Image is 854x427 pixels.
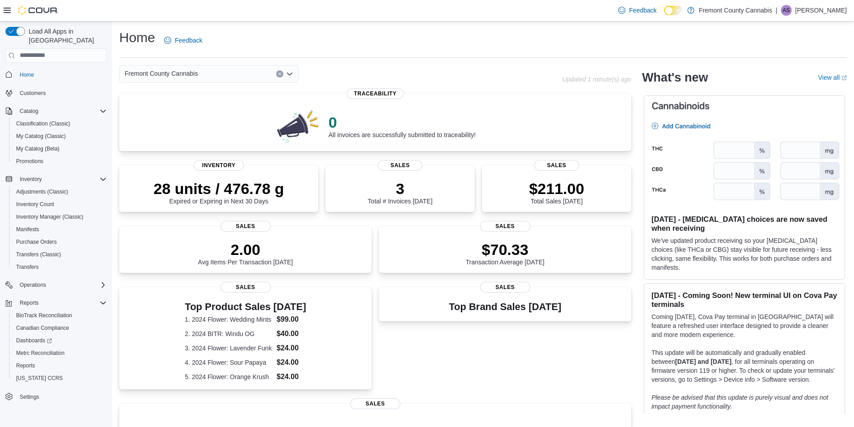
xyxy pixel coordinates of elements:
[2,390,110,403] button: Settings
[818,74,847,81] a: View allExternal link
[20,108,38,115] span: Catalog
[16,280,50,290] button: Operations
[13,373,66,384] a: [US_STATE] CCRS
[9,155,110,168] button: Promotions
[9,117,110,130] button: Classification (Classic)
[2,279,110,291] button: Operations
[175,36,202,45] span: Feedback
[466,241,545,266] div: Transaction Average [DATE]
[154,180,284,198] p: 28 units / 476.78 g
[2,297,110,309] button: Reports
[5,65,107,427] nav: Complex example
[20,90,46,97] span: Customers
[277,314,306,325] dd: $99.00
[9,334,110,347] a: Dashboards
[651,215,837,233] h3: [DATE] - [MEDICAL_DATA] choices are now saved when receiving
[20,393,39,401] span: Settings
[185,344,273,353] dt: 3. 2024 Flower: Lavender Funk
[2,86,110,99] button: Customers
[194,160,244,171] span: Inventory
[13,323,73,333] a: Canadian Compliance
[16,69,107,80] span: Home
[185,315,273,324] dt: 1. 2024 Flower: Wedding Mints
[16,263,39,271] span: Transfers
[651,312,837,339] p: Coming [DATE], Cova Pay terminal in [GEOGRAPHIC_DATA] will feature a refreshed user interface des...
[16,106,107,116] span: Catalog
[651,236,837,272] p: We've updated product receiving so your [MEDICAL_DATA] choices (like THCa or CBG) stay visible fo...
[480,282,530,293] span: Sales
[16,312,72,319] span: BioTrack Reconciliation
[13,224,107,235] span: Manifests
[13,335,56,346] a: Dashboards
[16,145,60,152] span: My Catalog (Beta)
[13,237,107,247] span: Purchase Orders
[795,5,847,16] p: [PERSON_NAME]
[13,186,72,197] a: Adjustments (Classic)
[13,143,107,154] span: My Catalog (Beta)
[13,360,107,371] span: Reports
[841,75,847,81] svg: External link
[16,133,66,140] span: My Catalog (Classic)
[13,211,87,222] a: Inventory Manager (Classic)
[13,156,107,167] span: Promotions
[16,188,68,195] span: Adjustments (Classic)
[783,5,790,16] span: AS
[286,70,293,78] button: Open list of options
[16,391,107,402] span: Settings
[13,310,76,321] a: BioTrack Reconciliation
[651,394,828,410] em: Please be advised that this update is purely visual and does not impact payment functionality.
[534,160,579,171] span: Sales
[277,357,306,368] dd: $24.00
[13,118,74,129] a: Classification (Classic)
[350,398,400,409] span: Sales
[16,226,39,233] span: Manifests
[277,343,306,354] dd: $24.00
[16,251,61,258] span: Transfers (Classic)
[13,323,107,333] span: Canadian Compliance
[185,329,273,338] dt: 2. 2024 BITR: Windu OG
[699,5,772,16] p: Fremont County Cannabis
[13,335,107,346] span: Dashboards
[9,359,110,372] button: Reports
[198,241,293,259] p: 2.00
[368,180,432,198] p: 3
[347,88,404,99] span: Traceability
[13,262,42,272] a: Transfers
[16,298,42,308] button: Reports
[221,282,271,293] span: Sales
[13,249,107,260] span: Transfers (Classic)
[9,236,110,248] button: Purchase Orders
[277,371,306,382] dd: $24.00
[2,173,110,185] button: Inventory
[277,328,306,339] dd: $40.00
[16,158,43,165] span: Promotions
[119,29,155,47] h1: Home
[16,392,43,402] a: Settings
[651,348,837,384] p: This update will be automatically and gradually enabled between , for all terminals operating on ...
[13,131,69,142] a: My Catalog (Classic)
[2,105,110,117] button: Catalog
[16,213,83,220] span: Inventory Manager (Classic)
[329,113,476,138] div: All invoices are successfully submitted to traceability!
[16,120,70,127] span: Classification (Classic)
[781,5,792,16] div: Andrew Sarver
[9,322,110,334] button: Canadian Compliance
[18,6,58,15] img: Cova
[9,372,110,384] button: [US_STATE] CCRS
[13,186,107,197] span: Adjustments (Classic)
[9,309,110,322] button: BioTrack Reconciliation
[16,298,107,308] span: Reports
[2,68,110,81] button: Home
[13,310,107,321] span: BioTrack Reconciliation
[16,69,38,80] a: Home
[221,221,271,232] span: Sales
[13,211,107,222] span: Inventory Manager (Classic)
[13,199,107,210] span: Inventory Count
[664,15,664,16] span: Dark Mode
[9,248,110,261] button: Transfers (Classic)
[16,88,49,99] a: Customers
[185,358,273,367] dt: 4. 2024 Flower: Sour Papaya
[185,302,306,312] h3: Top Product Sales [DATE]
[776,5,777,16] p: |
[20,71,34,78] span: Home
